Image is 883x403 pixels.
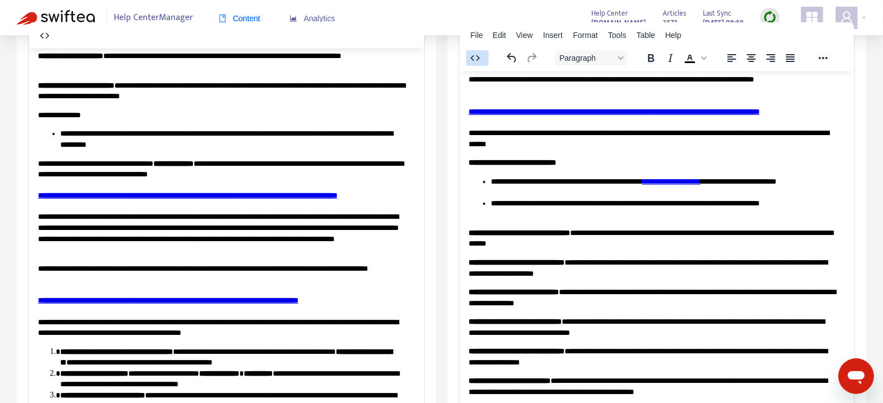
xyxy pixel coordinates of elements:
[763,11,777,25] img: sync.dc5367851b00ba804db3.png
[516,31,533,40] span: View
[813,50,832,66] button: Reveal or hide additional toolbar items
[114,7,194,28] span: Help Center Manager
[17,10,95,26] img: Swifteq
[493,31,506,40] span: Edit
[573,31,597,40] span: Format
[554,50,627,66] button: Block Paragraph
[660,50,679,66] button: Italic
[741,50,760,66] button: Align center
[663,17,678,29] strong: 3573
[591,16,646,29] a: [DOMAIN_NAME]
[703,7,731,20] span: Last Sync
[780,50,799,66] button: Justify
[219,15,226,22] span: book
[663,7,686,20] span: Articles
[608,31,626,40] span: Tools
[559,54,614,63] span: Paragraph
[703,17,744,29] strong: [DATE] 08:59
[591,7,628,20] span: Help Center
[502,50,521,66] button: Undo
[289,15,297,22] span: area-chart
[838,358,874,394] iframe: Button to launch messaging window
[636,31,655,40] span: Table
[543,31,563,40] span: Insert
[680,50,708,66] div: Text color Black
[761,50,780,66] button: Align right
[641,50,660,66] button: Bold
[805,11,819,24] span: appstore
[665,31,682,40] span: Help
[289,14,335,23] span: Analytics
[591,17,646,29] strong: [DOMAIN_NAME]
[522,50,541,66] button: Redo
[470,31,483,40] span: File
[219,14,260,23] span: Content
[722,50,741,66] button: Align left
[840,11,853,24] span: user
